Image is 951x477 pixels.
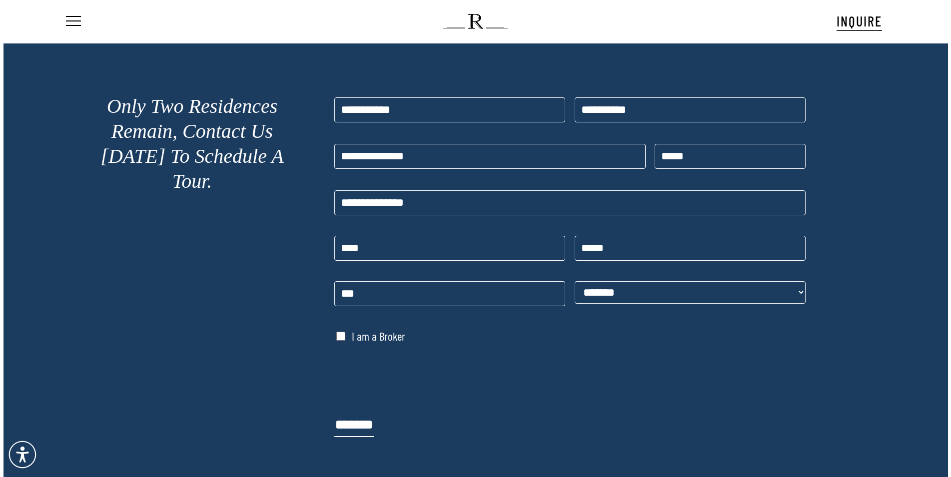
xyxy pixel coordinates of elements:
[64,16,81,27] a: Navigation Menu
[352,330,405,343] label: I am a Broker
[443,14,508,29] img: The Regent
[334,364,486,403] iframe: reCAPTCHA
[837,12,882,29] span: INQUIRE
[98,94,287,194] h2: Only Two Residences Remain, Contact Us [DATE] To Schedule A Tour.
[837,11,882,31] a: INQUIRE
